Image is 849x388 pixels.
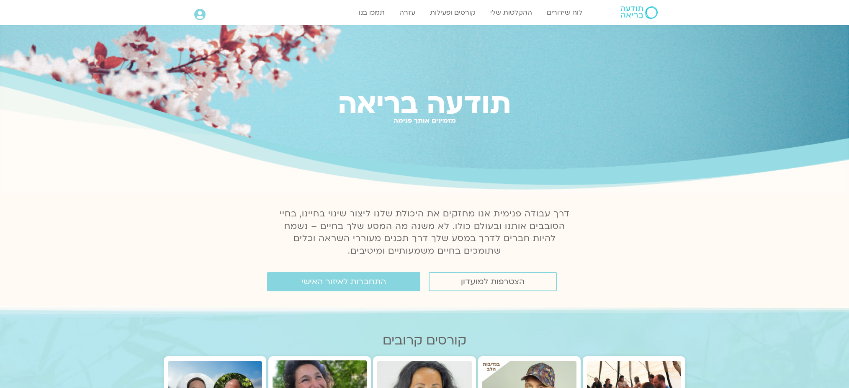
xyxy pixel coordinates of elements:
a: תמכו בנו [355,5,389,21]
p: דרך עבודה פנימית אנו מחזקים את היכולת שלנו ליצור שינוי בחיינו, בחיי הסובבים אותנו ובעולם כולו. לא... [275,208,574,258]
a: לוח שידורים [543,5,587,21]
a: עזרה [395,5,419,21]
h2: קורסים קרובים [164,333,685,348]
a: ההקלטות שלי [486,5,536,21]
a: התחברות לאיזור האישי [267,272,420,291]
img: תודעה בריאה [621,6,658,19]
a: הצטרפות למועדון [429,272,557,291]
span: הצטרפות למועדון [461,277,525,286]
span: התחברות לאיזור האישי [301,277,386,286]
a: קורסים ופעילות [426,5,480,21]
